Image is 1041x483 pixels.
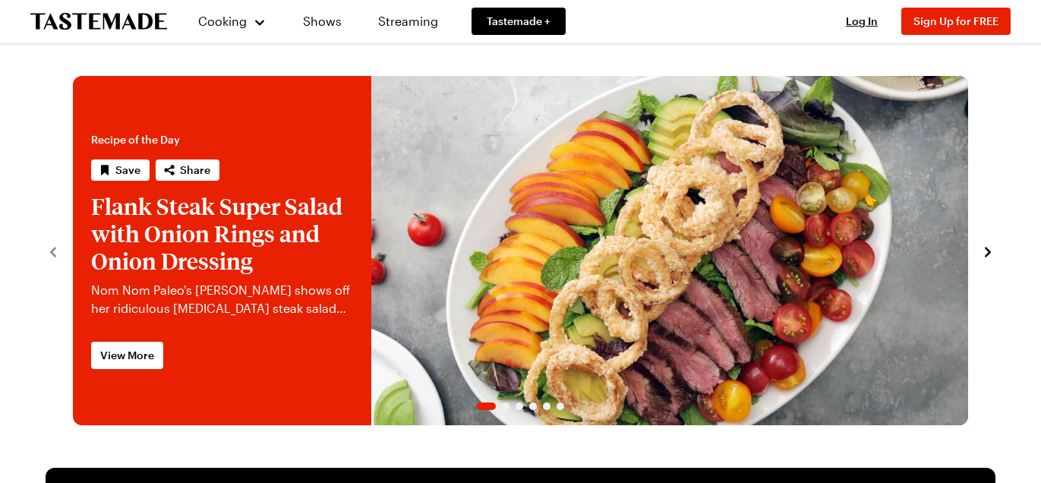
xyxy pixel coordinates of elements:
[472,8,566,35] a: Tastemade +
[516,402,523,410] span: Go to slide 3
[529,402,537,410] span: Go to slide 4
[543,402,550,410] span: Go to slide 5
[91,342,163,369] a: View More
[913,14,998,27] span: Sign Up for FREE
[156,159,219,181] button: Share
[502,402,509,410] span: Go to slide 2
[30,13,167,30] a: To Tastemade Home Page
[91,159,150,181] button: Save recipe
[180,163,210,178] span: Share
[487,14,550,29] span: Tastemade +
[115,163,140,178] span: Save
[477,402,496,410] span: Go to slide 1
[980,241,995,260] button: navigate to next item
[46,241,61,260] button: navigate to previous item
[831,14,892,29] button: Log In
[197,3,267,39] button: Cooking
[901,8,1011,35] button: Sign Up for FREE
[73,76,968,425] div: 1 / 6
[100,348,154,363] span: View More
[846,14,878,27] span: Log In
[557,402,564,410] span: Go to slide 6
[198,14,247,28] span: Cooking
